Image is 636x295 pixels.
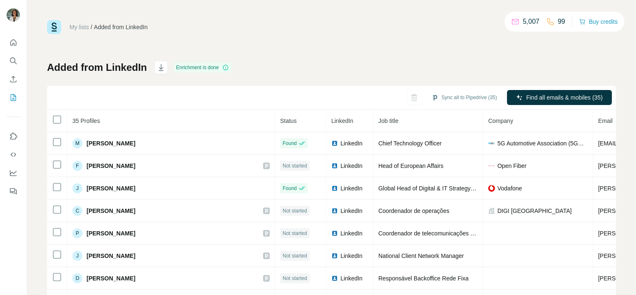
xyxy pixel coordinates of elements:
[47,61,147,74] h1: Added from LinkedIn
[283,230,307,237] span: Not started
[331,275,338,282] img: LinkedIn logo
[283,185,297,192] span: Found
[72,273,82,283] div: D
[378,275,469,282] span: Responsável Backoffice Rede Fixa
[47,20,61,34] img: Surfe Logo
[526,93,603,102] span: Find all emails & mobiles (35)
[331,252,338,259] img: LinkedIn logo
[331,162,338,169] img: LinkedIn logo
[340,162,363,170] span: LinkedIn
[70,24,89,30] a: My lists
[331,140,338,147] img: LinkedIn logo
[340,229,363,237] span: LinkedIn
[497,184,522,192] span: Vodafone
[7,53,20,68] button: Search
[7,35,20,50] button: Quick start
[378,207,449,214] span: Coordenador de operações
[283,207,307,215] span: Not started
[331,230,338,237] img: LinkedIn logo
[497,207,571,215] span: DIGI [GEOGRAPHIC_DATA]
[426,91,503,104] button: Sync all to Pipedrive (35)
[87,229,135,237] span: [PERSON_NAME]
[87,162,135,170] span: [PERSON_NAME]
[283,140,297,147] span: Found
[340,252,363,260] span: LinkedIn
[7,90,20,105] button: My lists
[7,184,20,199] button: Feedback
[579,16,618,27] button: Buy credits
[340,207,363,215] span: LinkedIn
[174,62,231,72] div: Enrichment is done
[378,117,398,124] span: Job title
[280,117,297,124] span: Status
[340,139,363,147] span: LinkedIn
[87,252,135,260] span: [PERSON_NAME]
[331,185,338,192] img: LinkedIn logo
[87,139,135,147] span: [PERSON_NAME]
[72,138,82,148] div: M
[340,184,363,192] span: LinkedIn
[7,72,20,87] button: Enrich CSV
[283,162,307,170] span: Not started
[283,252,307,260] span: Not started
[87,207,135,215] span: [PERSON_NAME]
[72,117,100,124] span: 35 Profiles
[378,162,443,169] span: Head of European Affairs
[7,129,20,144] button: Use Surfe on LinkedIn
[488,185,495,192] img: company-logo
[497,139,588,147] span: 5G Automotive Association (5GAA)
[378,230,504,237] span: Coordenador de telecomunicações Rede Cliente
[72,161,82,171] div: F
[331,207,338,214] img: LinkedIn logo
[507,90,612,105] button: Find all emails & mobiles (35)
[340,274,363,282] span: LinkedIn
[94,23,148,31] div: Added from LinkedIn
[72,228,82,238] div: P
[91,23,92,31] li: /
[72,251,82,261] div: J
[283,275,307,282] span: Not started
[488,117,513,124] span: Company
[7,165,20,180] button: Dashboard
[72,183,82,193] div: J
[523,17,539,27] p: 5,007
[7,8,20,22] img: Avatar
[558,17,565,27] p: 99
[598,117,613,124] span: Email
[72,206,82,216] div: C
[378,140,442,147] span: Chief Technology Officer
[488,140,495,147] img: company-logo
[378,252,464,259] span: National Client Network Manager
[87,184,135,192] span: [PERSON_NAME]
[87,274,135,282] span: [PERSON_NAME]
[331,117,353,124] span: LinkedIn
[488,162,495,169] img: company-logo
[7,147,20,162] button: Use Surfe API
[497,162,527,170] span: Open Fiber
[378,185,514,192] span: Global Head of Digital & IT Strategy and Architecture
